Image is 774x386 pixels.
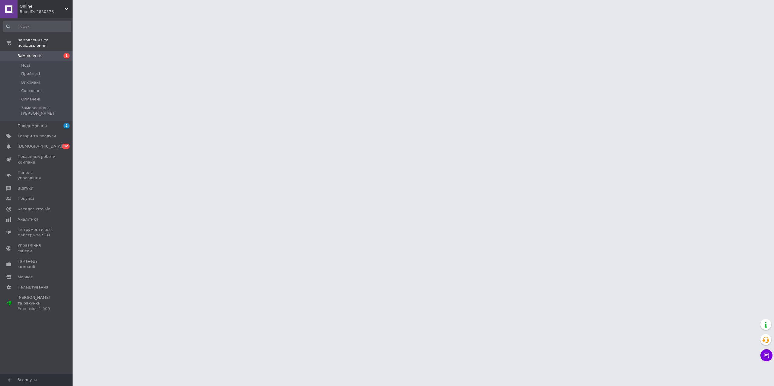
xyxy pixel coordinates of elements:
[18,186,33,191] span: Відгуки
[21,63,30,68] span: Нові
[18,259,56,270] span: Гаманець компанії
[20,4,65,9] span: Online
[18,37,73,48] span: Замовлення та повідомлення
[18,154,56,165] span: Показники роботи компанії
[18,243,56,254] span: Управління сайтом
[18,123,47,129] span: Повідомлення
[18,133,56,139] span: Товари та послуги
[18,274,33,280] span: Маркет
[3,21,71,32] input: Пошук
[21,105,71,116] span: Замовлення з [PERSON_NAME]
[18,206,50,212] span: Каталог ProSale
[18,227,56,238] span: Інструменти веб-майстра та SEO
[63,53,70,58] span: 1
[18,295,56,311] span: [PERSON_NAME] та рахунки
[18,196,34,201] span: Покупці
[18,170,56,181] span: Панель управління
[18,306,56,311] div: Prom мікс 1 000
[62,144,70,149] span: 92
[20,9,73,14] div: Ваш ID: 2850378
[18,217,38,222] span: Аналітика
[21,80,40,85] span: Виконані
[21,88,42,94] span: Скасовані
[18,285,48,290] span: Налаштування
[21,71,40,77] span: Прийняті
[760,349,772,361] button: Чат з покупцем
[63,123,70,128] span: 2
[18,53,43,59] span: Замовлення
[18,144,62,149] span: [DEMOGRAPHIC_DATA]
[21,97,40,102] span: Оплачені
